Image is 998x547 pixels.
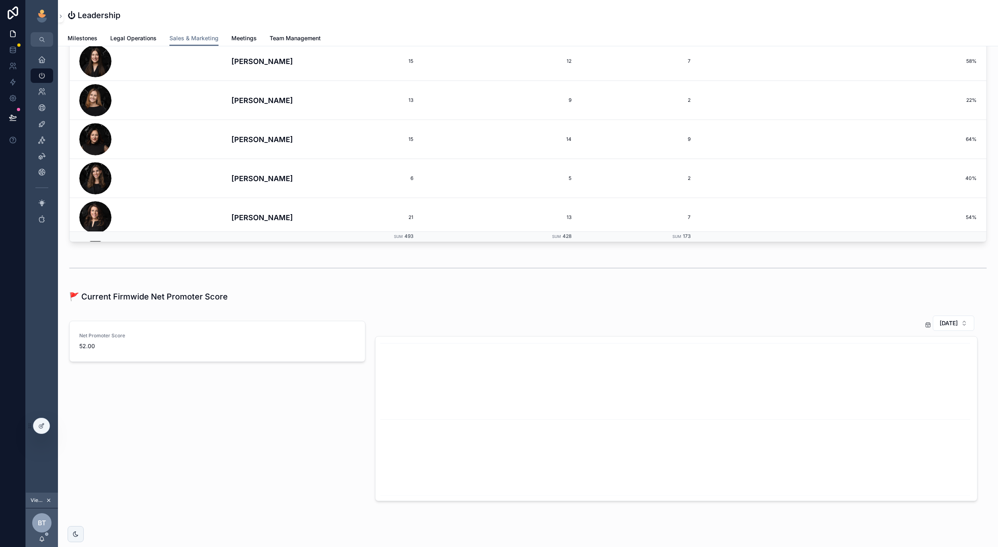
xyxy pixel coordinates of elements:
span: Viewing as [PERSON_NAME] [31,497,44,504]
span: 58% [695,58,977,64]
span: 40% [695,175,977,182]
span: Meetings [231,34,257,42]
span: 7 [581,58,691,64]
img: App logo [35,10,48,23]
h4: [PERSON_NAME] [231,56,364,67]
small: Sum [394,234,403,239]
h4: [PERSON_NAME] [231,173,364,184]
span: Net Promoter Score [79,332,260,339]
span: 493 [404,233,413,239]
span: 9 [581,136,691,142]
span: 5 [423,175,571,182]
a: Team Management [270,31,321,47]
span: BT [38,518,46,528]
a: Meetings [231,31,257,47]
span: 54% [695,214,977,221]
span: 6 [373,175,413,182]
h1: ⏻ Leadership [68,10,120,21]
h1: 🚩 Current Firmwide Net Promoter Score [69,291,228,302]
a: Legal Operations [110,31,157,47]
span: Milestones [68,34,97,42]
span: 15 [373,58,413,64]
small: Sum [552,234,561,239]
h4: [PERSON_NAME] [231,95,364,106]
span: 64% [695,136,977,142]
span: 7 [581,214,691,221]
span: Team Management [270,34,321,42]
span: 2 [581,97,691,103]
span: 14 [423,136,571,142]
span: 12 [423,58,571,64]
a: Sales & Marketing [169,31,219,46]
div: scrollable content [26,47,58,237]
button: Select Button [933,316,974,331]
div: chart [380,341,972,496]
span: Sales & Marketing [169,34,219,42]
span: 21 [373,214,413,221]
span: 13 [373,97,413,103]
small: Sum [672,234,681,239]
span: 13 [423,214,571,221]
span: 22% [695,97,977,103]
span: 2 [581,175,691,182]
a: Milestones [68,31,97,47]
span: 15 [373,136,413,142]
span: [DATE] [940,319,958,327]
span: Legal Operations [110,34,157,42]
span: 428 [563,233,571,239]
span: 9 [423,97,571,103]
span: 173 [683,233,691,239]
h4: [PERSON_NAME] [231,212,364,223]
span: 52.00 [79,342,260,350]
h4: [PERSON_NAME] [231,134,364,145]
